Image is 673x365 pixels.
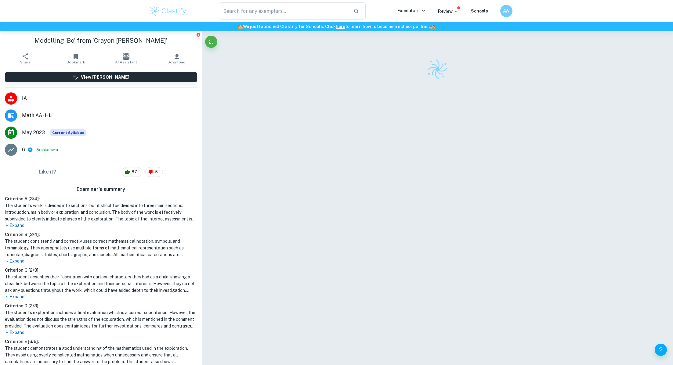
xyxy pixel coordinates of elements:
[5,338,197,345] h6: Criterion E [ 6 / 6 ]:
[5,345,197,365] h1: The student demonstrates a good understanding of the mathematics used in the exploration. They av...
[5,274,197,294] h1: The student describes their fascination with cartoon characters they had as a child, showing a cl...
[5,195,197,202] h6: Criterion A [ 3 / 4 ]:
[5,72,197,82] button: View [PERSON_NAME]
[122,167,142,177] div: 87
[196,32,201,37] button: Report issue
[35,147,58,153] span: ( )
[67,60,85,64] span: Bookmark
[22,112,197,119] span: Math AA - HL
[5,309,197,329] h1: The student's exploration includes a final evaluation which is a correct subcriterion. However, t...
[145,167,163,177] div: 5
[168,60,186,64] span: Download
[430,24,435,29] span: 🏫
[81,74,129,81] h6: View [PERSON_NAME]
[471,9,488,13] a: Schools
[205,36,217,48] button: Fullscreen
[397,7,426,14] p: Exemplars
[219,2,349,20] input: Search for any exemplars...
[39,168,56,176] h6: Like it?
[152,169,161,175] span: 5
[22,146,25,153] p: 6
[1,23,672,30] h6: We just launched Clastify for Schools. Click to learn how to become a school partner.
[655,344,667,356] button: Help and Feedback
[5,36,197,45] h1: Modelling ‘Bo’ from ‘Crayon [PERSON_NAME]’
[5,294,197,300] p: Expand
[5,222,197,229] p: Expand
[123,53,129,60] img: AI Assistant
[5,329,197,336] p: Expand
[22,129,45,136] span: May 2023
[50,129,86,136] div: This exemplar is based on the current syllabus. Feel free to refer to it for inspiration/ideas wh...
[151,50,202,67] button: Download
[115,60,137,64] span: AI Assistant
[50,129,86,136] span: Current Syllabus
[5,202,197,222] h1: The student's work is divided into sections, but it should be divided into three main sections: i...
[37,147,57,152] button: Breakdown
[149,5,187,17] img: Clastify logo
[238,24,243,29] span: 🏫
[50,50,101,67] button: Bookmark
[503,8,510,14] h6: AW
[5,231,197,238] h6: Criterion B [ 3 / 4 ]:
[438,8,459,15] p: Review
[425,57,450,82] img: Clastify logo
[101,50,151,67] button: AI Assistant
[22,95,197,102] span: IA
[500,5,512,17] button: AW
[5,302,197,309] h6: Criterion D [ 2 / 3 ]:
[5,267,197,274] h6: Criterion C [ 2 / 3 ]:
[5,238,197,258] h1: The student consistently and correctly uses correct mathematical notation, symbols, and terminolo...
[20,60,31,64] span: Share
[5,258,197,264] p: Expand
[128,169,140,175] span: 87
[336,24,345,29] a: here
[2,186,200,193] h6: Examiner's summary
